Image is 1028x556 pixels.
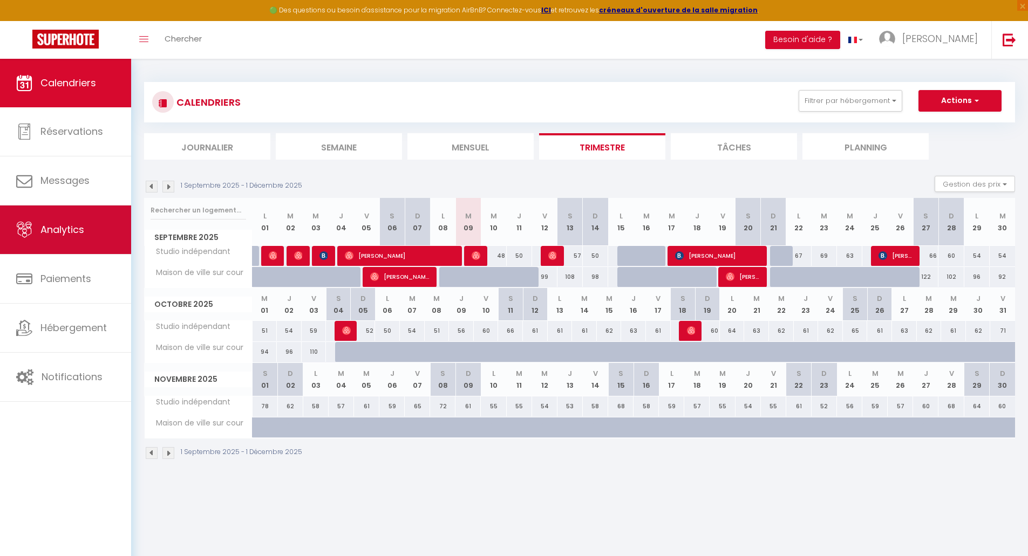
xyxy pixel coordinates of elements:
[360,293,366,304] abbr: D
[925,293,932,304] abbr: M
[541,5,551,15] strong: ICI
[145,297,252,312] span: Octobre 2025
[812,363,837,396] th: 23
[924,368,928,379] abbr: J
[619,211,623,221] abbr: L
[990,198,1015,246] th: 30
[769,288,794,321] th: 22
[311,293,316,304] abbr: V
[263,211,267,221] abbr: L
[151,201,246,220] input: Rechercher un logement...
[964,198,990,246] th: 29
[821,211,827,221] abbr: M
[548,245,557,266] span: [PERSON_NAME]
[557,363,583,396] th: 13
[523,288,548,321] th: 12
[405,396,430,416] div: 65
[568,211,573,221] abbr: S
[581,293,588,304] abbr: M
[923,211,928,221] abbr: S
[671,288,696,321] th: 18
[9,4,41,37] button: Ouvrir le widget de chat LiveChat
[484,293,488,304] abbr: V
[797,211,800,221] abbr: L
[966,288,991,321] th: 30
[405,198,430,246] th: 07
[339,211,343,221] abbr: J
[746,211,751,221] abbr: S
[812,246,837,266] div: 69
[643,211,650,221] abbr: M
[276,133,402,160] li: Semaine
[818,288,843,321] th: 24
[507,396,532,416] div: 55
[684,198,710,246] th: 18
[583,267,608,287] div: 98
[871,21,991,59] a: ... [PERSON_NAME]
[40,76,96,90] span: Calendriers
[837,363,862,396] th: 24
[351,288,376,321] th: 05
[597,288,622,321] th: 15
[631,293,636,304] abbr: J
[314,368,317,379] abbr: L
[990,288,1015,321] th: 31
[557,246,583,266] div: 57
[375,321,400,341] div: 50
[390,368,394,379] abbr: J
[498,288,523,321] th: 11
[935,176,1015,192] button: Gestion des prix
[862,198,888,246] th: 25
[867,288,892,321] th: 26
[597,321,622,341] div: 62
[542,211,547,221] abbr: V
[146,246,233,258] span: Studio indépendant
[656,293,661,304] abbr: V
[949,211,954,221] abbr: D
[532,363,557,396] th: 12
[913,198,938,246] th: 27
[507,246,532,266] div: 50
[278,363,303,396] th: 02
[646,288,671,321] th: 17
[269,245,277,266] span: [PERSON_NAME]
[634,363,659,396] th: 16
[771,368,776,379] abbr: V
[425,321,450,341] div: 51
[491,211,497,221] abbr: M
[379,396,405,416] div: 59
[593,368,598,379] abbr: V
[680,293,685,304] abbr: S
[400,288,425,321] th: 07
[1000,293,1005,304] abbr: V
[736,363,761,396] th: 20
[913,246,938,266] div: 66
[892,288,917,321] th: 27
[40,272,91,285] span: Paiements
[966,321,991,341] div: 62
[695,288,720,321] th: 19
[695,211,699,221] abbr: J
[761,363,786,396] th: 21
[558,293,561,304] abbr: L
[837,246,862,266] div: 63
[405,363,430,396] th: 07
[975,211,978,221] abbr: L
[999,211,1006,221] abbr: M
[720,211,725,221] abbr: V
[338,368,344,379] abbr: M
[796,368,801,379] abbr: S
[843,321,868,341] div: 65
[481,396,506,416] div: 55
[472,245,480,266] span: Ludivine Miossec
[862,363,888,396] th: 25
[964,363,990,396] th: 29
[608,363,634,396] th: 15
[40,174,90,187] span: Messages
[145,230,252,245] span: Septembre 2025
[710,363,735,396] th: 19
[804,293,808,304] abbr: J
[719,368,726,379] abbr: M
[771,211,776,221] abbr: D
[533,293,538,304] abbr: D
